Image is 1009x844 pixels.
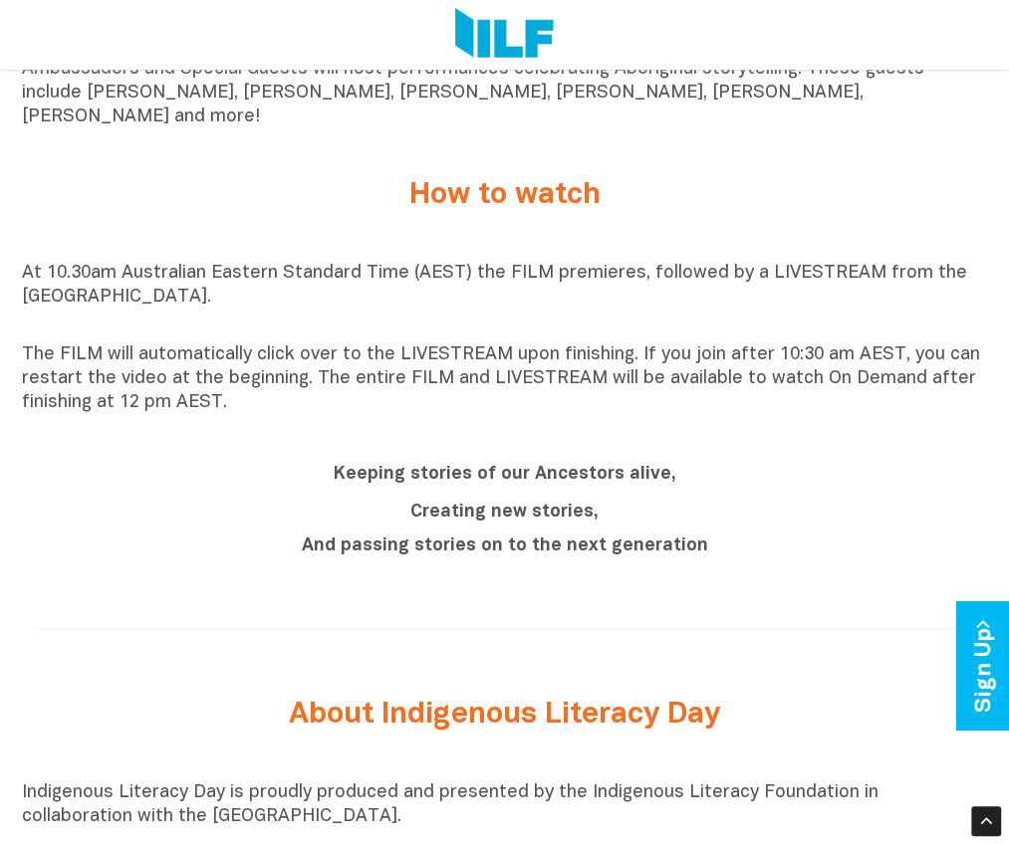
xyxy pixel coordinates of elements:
img: Logo [455,8,554,62]
h2: About Indigenous Literacy Day [197,699,812,732]
b: Keeping stories of our Ancestors alive, [333,466,675,483]
p: Directly following this, the ILF is hosting a LIVESTREAMED performance at [GEOGRAPHIC_DATA] where... [22,34,988,129]
b: Creating new stories, [410,504,599,521]
p: At 10.30am Australian Eastern Standard Time (AEST) the FILM premieres, followed by a LIVESTREAM f... [22,262,988,333]
p: The FILM will automatically click over to the LIVESTREAM upon finishing. If you join after 10:30 ... [22,343,988,415]
h2: How to watch [197,179,812,212]
div: Scroll Back to Top [971,806,1001,836]
b: And passing stories on to the next generation [301,537,707,554]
